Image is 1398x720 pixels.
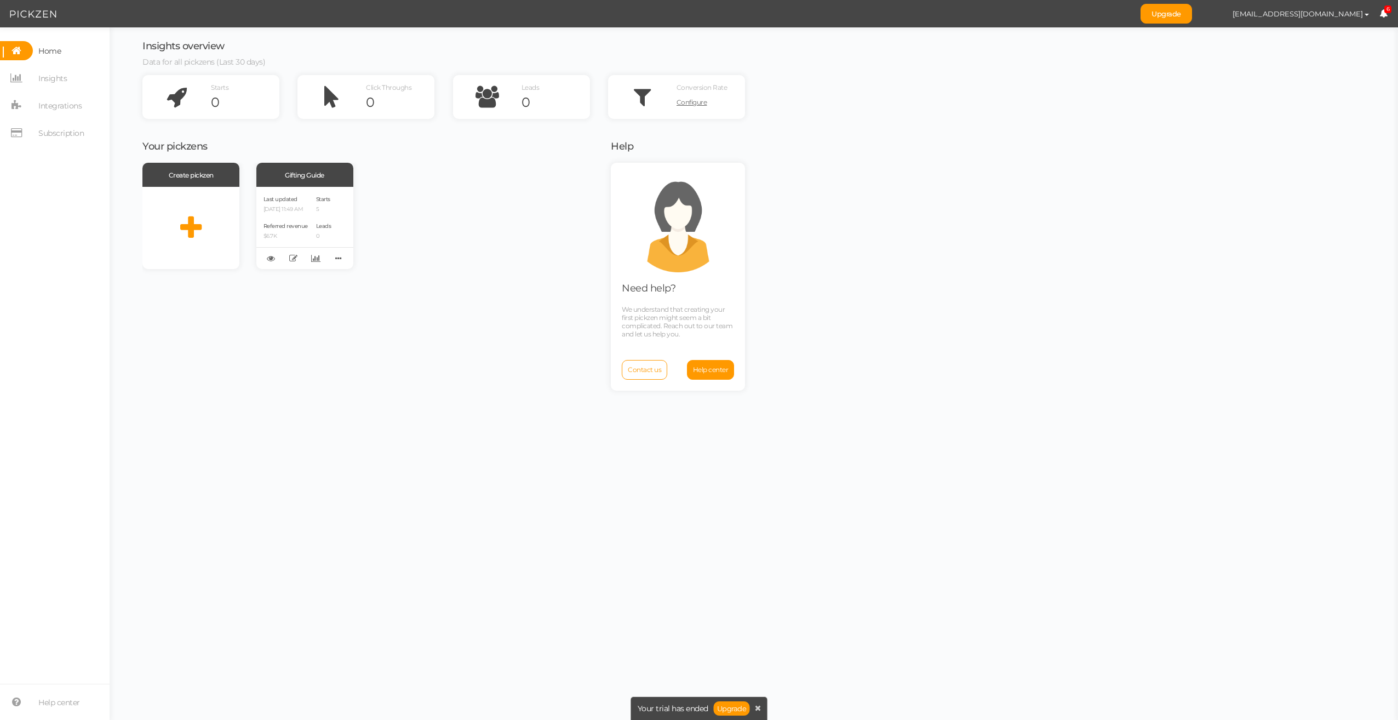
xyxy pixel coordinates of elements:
p: $6.7K [263,233,308,240]
span: Help center [38,694,80,711]
span: We understand that creating your first pickzen might seem a bit complicated. Reach out to our tea... [622,305,732,338]
span: Conversion Rate [677,83,727,92]
span: 6 [1384,5,1392,14]
p: [DATE] 11:49 AM [263,206,308,213]
span: Subscription [38,124,84,142]
span: Insights overview [142,40,225,52]
span: Your trial has ended [638,705,708,712]
button: [EMAIL_ADDRESS][DOMAIN_NAME] [1222,4,1379,23]
a: Upgrade [1141,4,1192,24]
span: Leads [316,222,331,230]
span: Referred revenue [263,222,308,230]
p: 5 [316,206,331,213]
span: Leads [522,83,540,92]
span: [EMAIL_ADDRESS][DOMAIN_NAME] [1233,9,1363,18]
a: Configure [677,94,745,111]
span: Need help? [622,282,675,294]
span: Starts [316,196,330,203]
span: Help center [693,365,729,374]
div: 0 [211,94,279,111]
div: 0 [522,94,590,111]
span: Insights [38,70,67,87]
div: Gifting Guide [256,163,353,187]
span: Starts [211,83,228,92]
p: 0 [316,233,331,240]
a: Help center [687,360,735,380]
span: Your pickzens [142,140,208,152]
div: Last updated [DATE] 11:49 AM Referred revenue $6.7K Starts 5 Leads 0 [256,187,353,269]
span: Data for all pickzens (Last 30 days) [142,57,265,67]
div: 0 [366,94,434,111]
span: Help [611,140,633,152]
span: Contact us [628,365,661,374]
img: Pickzen logo [10,8,56,21]
img: support.png [629,174,727,272]
span: Last updated [263,196,297,203]
a: Upgrade [714,701,750,716]
span: Click Throughs [366,83,411,92]
span: Create pickzen [169,171,214,179]
span: Integrations [38,97,82,115]
span: Configure [677,98,707,106]
span: Home [38,42,61,60]
img: 6d7a1b91338d77baa37161273c9f8cbe [1203,4,1222,24]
